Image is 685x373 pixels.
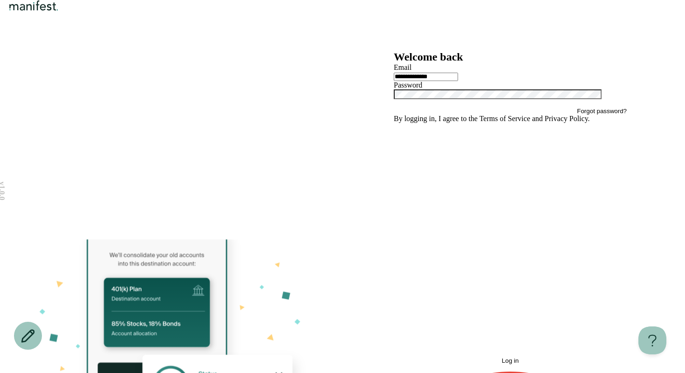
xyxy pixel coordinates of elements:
[479,115,530,122] a: Terms of Service
[394,123,627,364] button: Log in
[394,115,627,123] p: By logging in, I agree to the and .
[394,51,627,63] h2: Welcome back
[638,326,666,354] iframe: Help Scout Beacon - Open
[394,63,411,71] label: Email
[577,108,627,115] button: Forgot password?
[394,81,422,89] label: Password
[502,357,519,364] span: Log in
[545,115,588,122] a: Privacy Policy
